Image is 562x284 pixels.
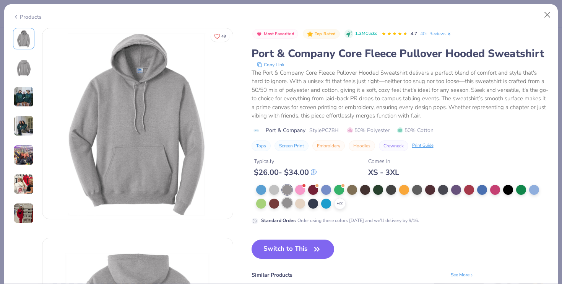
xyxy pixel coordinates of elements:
img: User generated content [13,87,34,107]
img: User generated content [13,203,34,224]
img: User generated content [13,145,34,165]
img: Back [15,59,33,77]
div: Similar Products [252,271,292,279]
img: Front [15,29,33,48]
div: Comes In [368,157,399,165]
button: copy to clipboard [255,61,287,69]
span: 1.2M Clicks [355,31,377,37]
span: 49 [221,34,226,38]
img: Top Rated sort [307,31,313,37]
div: Port & Company Core Fleece Pullover Hooded Sweatshirt [252,46,549,61]
span: Most Favorited [264,32,294,36]
img: Front [42,28,233,219]
button: Screen Print [275,140,309,151]
div: XS - 3XL [368,168,399,177]
div: The Port & Company Core Fleece Pullover Hooded Sweatshirt delivers a perfect blend of comfort and... [252,69,549,120]
a: 40+ Reviews [420,30,452,37]
button: Hoodies [349,140,375,151]
span: 4.7 [411,31,417,37]
span: Port & Company [266,126,305,134]
button: Badge Button [252,29,299,39]
button: Like [211,31,229,42]
button: Switch to This [252,240,335,259]
div: Order using these colors [DATE] and we’ll delivery by 9/16. [261,217,419,224]
img: brand logo [252,127,262,134]
strong: Standard Order : [261,217,296,224]
button: Badge Button [303,29,339,39]
div: See More [451,271,474,278]
span: + 22 [337,201,343,206]
div: Print Guide [412,142,434,149]
img: User generated content [13,116,34,136]
span: Style PC78H [309,126,339,134]
div: Products [13,13,42,21]
button: Tops [252,140,271,151]
span: 50% Polyester [347,126,390,134]
span: 50% Cotton [397,126,434,134]
img: User generated content [13,174,34,194]
div: $ 26.00 - $ 34.00 [254,168,317,177]
button: Embroidery [312,140,345,151]
span: Top Rated [315,32,336,36]
img: Most Favorited sort [256,31,262,37]
div: Typically [254,157,317,165]
button: Close [540,8,555,22]
div: 4.7 Stars [382,28,408,40]
button: Crewneck [379,140,408,151]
